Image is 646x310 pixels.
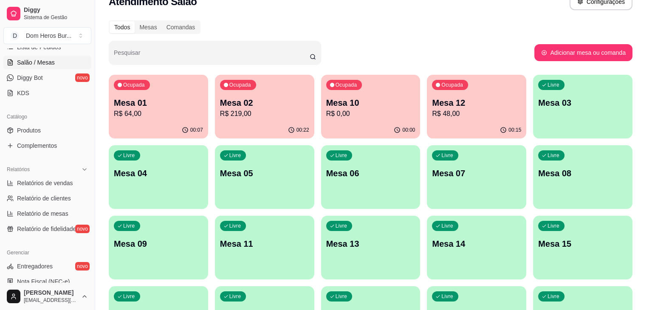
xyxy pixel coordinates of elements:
span: Diggy [24,6,88,14]
button: LivreMesa 13 [321,216,420,279]
p: Mesa 11 [220,238,309,250]
p: Mesa 09 [114,238,203,250]
a: Relatório de fidelidadenovo [3,222,91,236]
p: Livre [547,152,559,159]
button: LivreMesa 09 [109,216,208,279]
button: LivreMesa 15 [533,216,632,279]
div: Dom Heros Bur ... [26,31,71,40]
p: Mesa 10 [326,97,415,109]
div: Mesas [135,21,161,33]
p: Mesa 01 [114,97,203,109]
span: [PERSON_NAME] [24,289,78,297]
p: Mesa 14 [432,238,521,250]
a: Relatório de clientes [3,192,91,205]
p: Livre [123,293,135,300]
p: R$ 64,00 [114,109,203,119]
button: LivreMesa 06 [321,145,420,209]
p: Mesa 12 [432,97,521,109]
p: Ocupada [441,82,463,88]
p: Livre [229,152,241,159]
div: Todos [110,21,135,33]
a: Relatórios de vendas [3,176,91,190]
p: Mesa 06 [326,167,415,179]
button: LivreMesa 14 [427,216,526,279]
p: 00:07 [190,127,203,133]
p: Livre [336,223,347,229]
button: LivreMesa 03 [533,75,632,138]
p: Mesa 05 [220,167,309,179]
p: Livre [229,293,241,300]
div: Catálogo [3,110,91,124]
p: Livre [441,293,453,300]
span: [EMAIL_ADDRESS][DOMAIN_NAME] [24,297,78,304]
span: D [11,31,19,40]
button: OcupadaMesa 12R$ 48,0000:15 [427,75,526,138]
span: Relatórios de vendas [17,179,73,187]
a: Salão / Mesas [3,56,91,69]
p: Livre [547,223,559,229]
p: Ocupada [123,82,145,88]
div: Gerenciar [3,246,91,259]
span: Relatório de mesas [17,209,68,218]
a: Relatório de mesas [3,207,91,220]
a: Nota Fiscal (NFC-e) [3,275,91,288]
span: Relatório de fidelidade [17,225,76,233]
button: LivreMesa 04 [109,145,208,209]
p: Livre [441,152,453,159]
span: Salão / Mesas [17,58,55,67]
button: LivreMesa 05 [215,145,314,209]
p: R$ 219,00 [220,109,309,119]
button: LivreMesa 08 [533,145,632,209]
a: Produtos [3,124,91,137]
span: Complementos [17,141,57,150]
p: Ocupada [229,82,251,88]
p: R$ 48,00 [432,109,521,119]
p: Livre [229,223,241,229]
button: Adicionar mesa ou comanda [534,44,632,61]
p: Livre [123,223,135,229]
p: Mesa 03 [538,97,627,109]
a: Diggy Botnovo [3,71,91,85]
p: Livre [123,152,135,159]
p: Ocupada [336,82,357,88]
input: Pesquisar [114,52,310,60]
a: Entregadoresnovo [3,259,91,273]
a: DiggySistema de Gestão [3,3,91,24]
button: LivreMesa 07 [427,145,526,209]
p: Livre [441,223,453,229]
p: Mesa 02 [220,97,309,109]
span: Nota Fiscal (NFC-e) [17,277,70,286]
p: 00:15 [508,127,521,133]
button: OcupadaMesa 02R$ 219,0000:22 [215,75,314,138]
p: 00:22 [296,127,309,133]
p: Livre [336,293,347,300]
button: [PERSON_NAME][EMAIL_ADDRESS][DOMAIN_NAME] [3,286,91,307]
span: Entregadores [17,262,53,271]
a: KDS [3,86,91,100]
p: Mesa 04 [114,167,203,179]
p: 00:00 [402,127,415,133]
p: Mesa 08 [538,167,627,179]
button: Select a team [3,27,91,44]
p: Livre [547,293,559,300]
span: Relatórios [7,166,30,173]
button: LivreMesa 11 [215,216,314,279]
p: Mesa 13 [326,238,415,250]
p: R$ 0,00 [326,109,415,119]
div: Comandas [162,21,200,33]
button: OcupadaMesa 10R$ 0,0000:00 [321,75,420,138]
p: Mesa 15 [538,238,627,250]
span: Diggy Bot [17,73,43,82]
button: OcupadaMesa 01R$ 64,0000:07 [109,75,208,138]
span: Produtos [17,126,41,135]
span: Sistema de Gestão [24,14,88,21]
p: Mesa 07 [432,167,521,179]
p: Livre [547,82,559,88]
a: Complementos [3,139,91,152]
span: Relatório de clientes [17,194,71,203]
p: Livre [336,152,347,159]
span: KDS [17,89,29,97]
